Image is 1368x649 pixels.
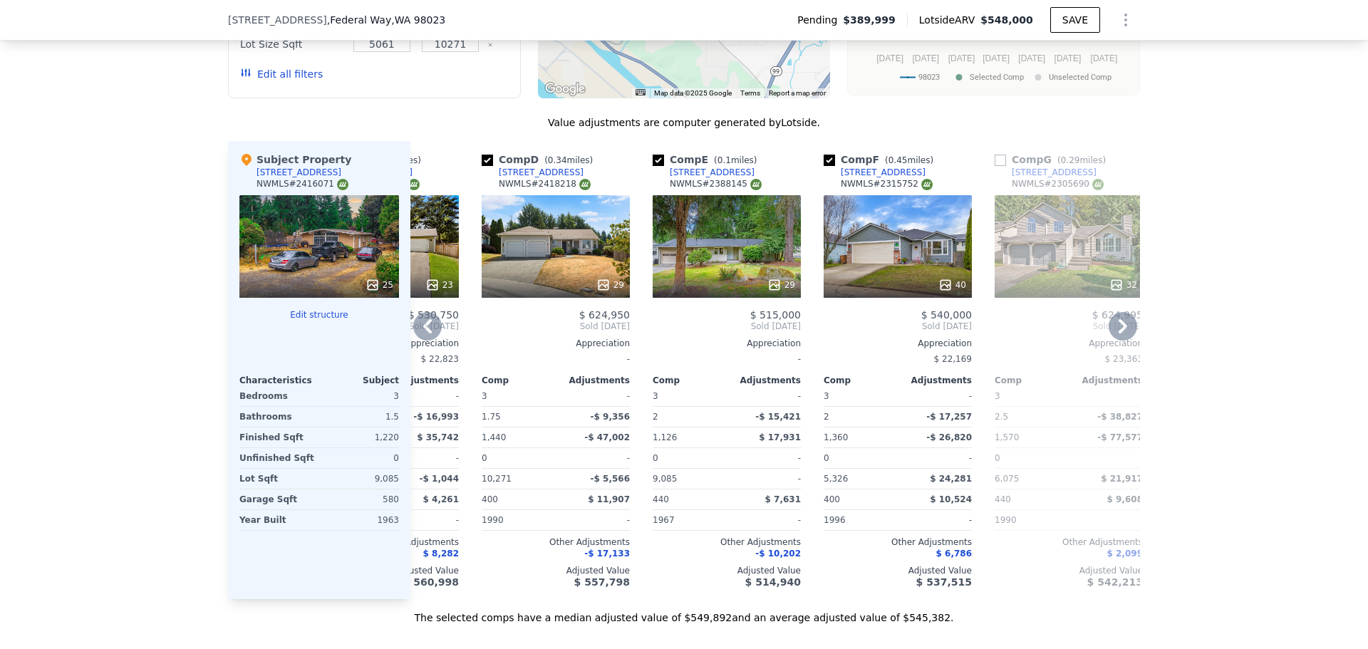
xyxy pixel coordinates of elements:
[653,407,724,427] div: 2
[918,73,940,82] text: 98023
[539,155,598,165] span: ( miles)
[239,386,316,406] div: Bedrooms
[327,13,445,27] span: , Federal Way
[1111,6,1140,34] button: Show Options
[228,13,327,27] span: [STREET_ADDRESS]
[541,80,589,98] img: Google
[423,549,459,559] span: $ 8,282
[256,178,348,190] div: NWMLS # 2416071
[759,432,801,442] span: $ 17,931
[740,89,760,97] a: Terms (opens in new tab)
[1092,179,1104,190] img: NWMLS Logo
[1107,549,1143,559] span: $ 2,099
[1097,412,1143,422] span: -$ 38,827
[901,510,972,530] div: -
[559,386,630,406] div: -
[653,453,658,463] span: 0
[403,576,459,588] span: $ 560,998
[499,167,584,178] div: [STREET_ADDRESS]
[730,386,801,406] div: -
[1072,386,1143,406] div: -
[653,349,801,369] div: -
[337,179,348,190] img: NWMLS Logo
[1018,53,1045,63] text: [DATE]
[541,80,589,98] a: Open this area in Google Maps (opens a new window)
[983,53,1010,63] text: [DATE]
[824,391,829,401] span: 3
[995,494,1011,504] span: 440
[482,432,506,442] span: 1,440
[591,474,630,484] span: -$ 5,566
[1107,494,1143,504] span: $ 9,608
[926,432,972,442] span: -$ 26,820
[750,179,762,190] img: NWMLS Logo
[653,536,801,548] div: Other Adjustments
[948,53,975,63] text: [DATE]
[391,14,445,26] span: , WA 98023
[239,489,316,509] div: Garage Sqft
[388,510,459,530] div: -
[556,375,630,386] div: Adjustments
[1072,448,1143,468] div: -
[930,474,972,484] span: $ 24,281
[239,448,316,468] div: Unfinished Sqft
[824,321,972,332] span: Sold [DATE]
[995,565,1143,576] div: Adjusted Value
[936,549,972,559] span: $ 6,786
[1049,73,1111,82] text: Unselected Comp
[228,599,1140,625] div: The selected comps have a median adjusted value of $549,892 and an average adjusted value of $545...
[841,178,933,190] div: NWMLS # 2315752
[653,510,724,530] div: 1967
[654,89,732,97] span: Map data ©2025 Google
[995,407,1066,427] div: 2.5
[240,34,345,54] div: Lot Size Sqft
[482,338,630,349] div: Appreciation
[388,448,459,468] div: -
[921,309,972,321] span: $ 540,000
[1012,178,1104,190] div: NWMLS # 2305690
[482,494,498,504] span: 400
[239,375,319,386] div: Characteristics
[670,167,755,178] div: [STREET_ADDRESS]
[548,155,567,165] span: 0.34
[322,386,399,406] div: 3
[653,375,727,386] div: Comp
[596,278,624,292] div: 29
[1012,167,1097,178] div: [STREET_ADDRESS]
[745,576,801,588] span: $ 514,940
[1072,510,1143,530] div: -
[995,391,1000,401] span: 3
[653,391,658,401] span: 3
[767,278,795,292] div: 29
[421,354,459,364] span: $ 22,823
[1101,474,1143,484] span: $ 21,917
[824,494,840,504] span: 400
[425,278,453,292] div: 23
[824,453,829,463] span: 0
[888,155,908,165] span: 0.45
[995,474,1019,484] span: 6,075
[1091,53,1118,63] text: [DATE]
[499,178,591,190] div: NWMLS # 2418218
[579,179,591,190] img: NWMLS Logo
[934,354,972,364] span: $ 22,169
[653,565,801,576] div: Adjusted Value
[898,375,972,386] div: Adjustments
[995,536,1143,548] div: Other Adjustments
[970,73,1024,82] text: Selected Comp
[824,565,972,576] div: Adjusted Value
[482,391,487,401] span: 3
[482,321,630,332] span: Sold [DATE]
[1105,354,1143,364] span: $ 23,363
[584,549,630,559] span: -$ 17,133
[408,309,459,321] span: $ 530,750
[239,152,351,167] div: Subject Property
[322,469,399,489] div: 9,085
[995,375,1069,386] div: Comp
[995,510,1066,530] div: 1990
[413,412,459,422] span: -$ 16,993
[482,474,512,484] span: 10,271
[1092,309,1143,321] span: $ 624,995
[797,13,843,27] span: Pending
[995,321,1143,332] span: Sold [DATE]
